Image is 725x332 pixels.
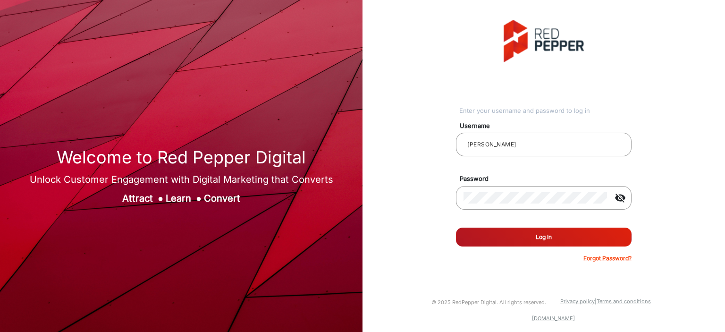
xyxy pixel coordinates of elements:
[30,191,333,205] div: Attract Learn Convert
[583,254,632,263] p: Forgot Password?
[609,192,632,204] mat-icon: visibility_off
[453,174,642,184] mat-label: Password
[456,228,632,247] button: Log In
[597,298,651,305] a: Terms and conditions
[196,193,202,204] span: ●
[431,299,546,306] small: © 2025 RedPepper Digital. All rights reserved.
[532,315,575,322] a: [DOMAIN_NAME]
[30,172,333,187] div: Unlock Customer Engagement with Digital Marketing that Converts
[30,147,333,168] h1: Welcome to Red Pepper Digital
[459,106,632,116] div: Enter your username and password to log in
[158,193,163,204] span: ●
[560,298,595,305] a: Privacy policy
[453,121,642,131] mat-label: Username
[595,298,597,305] a: |
[464,139,624,150] input: Your username
[504,20,584,62] img: vmg-logo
